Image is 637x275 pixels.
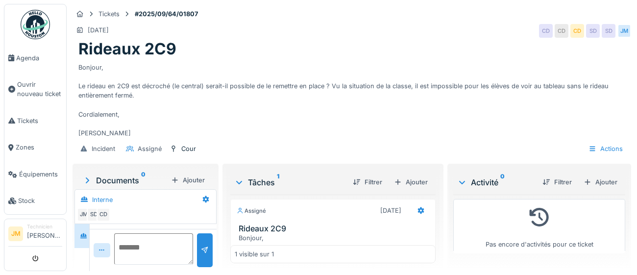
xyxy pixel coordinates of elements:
div: Incident [92,144,115,153]
span: Zones [16,143,62,152]
div: Assigné [138,144,162,153]
div: CD [570,24,584,38]
img: Badge_color-CXgf-gQk.svg [21,10,50,39]
div: [DATE] [88,25,109,35]
sup: 0 [141,175,146,186]
div: Filtrer [349,175,386,189]
h3: Rideaux 2C9 [239,224,431,233]
div: CD [539,24,553,38]
div: Activité [457,176,535,188]
div: Tâches [234,176,345,188]
li: [PERSON_NAME] [27,223,62,244]
a: JM Technicien[PERSON_NAME] [8,223,62,247]
div: Assigné [237,207,266,215]
div: Ajouter [390,175,432,189]
a: Tickets [4,107,66,134]
div: SD [87,208,100,222]
a: Agenda [4,45,66,72]
div: Actions [584,142,627,156]
span: Équipements [19,170,62,179]
sup: 1 [277,176,279,188]
div: SD [586,24,600,38]
div: JM [617,24,631,38]
div: Pas encore d'activités pour ce ticket [460,203,619,249]
div: Documents [82,175,167,186]
span: Stock [18,196,62,205]
span: Ouvrir nouveau ticket [17,80,62,99]
div: 1 visible sur 1 [235,250,274,259]
div: [DATE] [380,206,401,215]
div: Ajouter [580,175,621,189]
div: Ajouter [167,174,209,187]
div: CD [97,208,110,222]
div: Tickets [98,9,120,19]
a: Ouvrir nouveau ticket [4,72,66,108]
span: Agenda [16,53,62,63]
a: Zones [4,134,66,161]
div: JM [77,208,91,222]
strong: #2025/09/64/01807 [131,9,202,19]
sup: 0 [500,176,505,188]
div: Cour [181,144,196,153]
li: JM [8,226,23,241]
div: Filtrer [539,175,576,189]
div: Technicien [27,223,62,230]
h1: Rideaux 2C9 [78,40,176,58]
a: Équipements [4,161,66,188]
div: CD [555,24,568,38]
div: SD [602,24,615,38]
div: Interne [92,195,113,204]
div: Bonjour, Le rideau en 2C9 est décroché (le central) serait-il possible de le remettre en place ? ... [78,59,625,138]
a: Stock [4,188,66,215]
span: Tickets [17,116,62,125]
